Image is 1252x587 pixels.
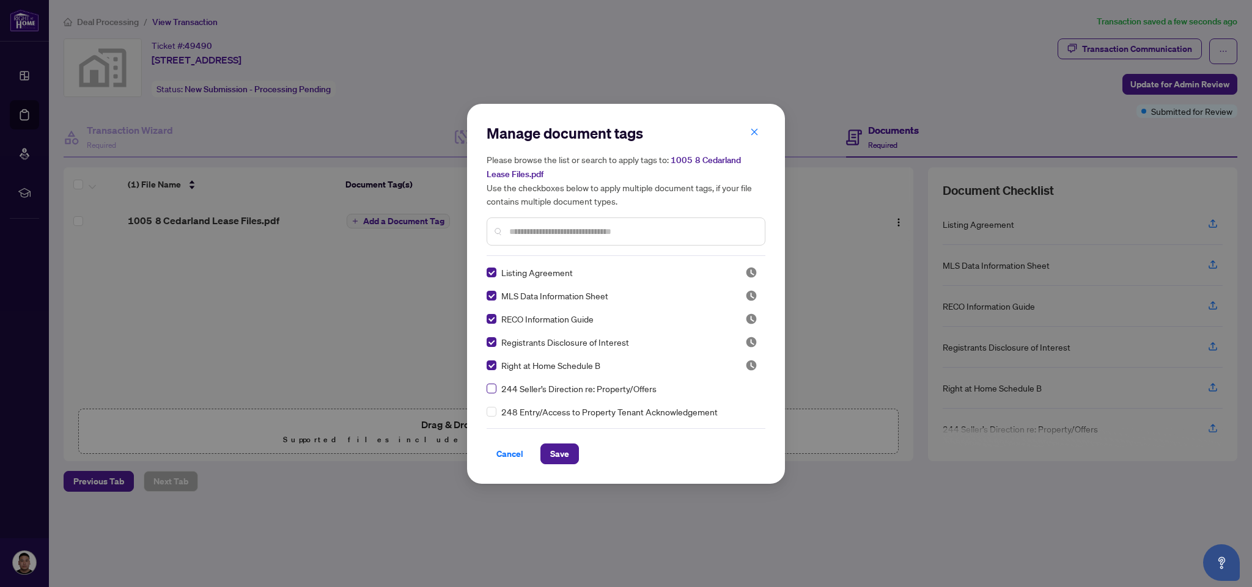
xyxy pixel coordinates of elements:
span: Listing Agreement [501,266,573,279]
span: MLS Data Information Sheet [501,289,608,302]
h2: Manage document tags [487,123,765,143]
span: RECO Information Guide [501,312,594,326]
span: close [750,128,759,136]
button: Open asap [1203,544,1240,581]
img: status [745,336,757,348]
span: 244 Seller’s Direction re: Property/Offers [501,382,657,395]
img: status [745,359,757,371]
button: Save [540,443,579,464]
h5: Please browse the list or search to apply tags to: Use the checkboxes below to apply multiple doc... [487,153,765,208]
img: status [745,266,757,279]
button: Cancel [487,443,533,464]
span: Pending Review [745,359,757,371]
span: Right at Home Schedule B [501,359,600,372]
img: status [745,313,757,325]
span: Pending Review [745,313,757,325]
span: Pending Review [745,266,757,279]
span: Cancel [496,444,523,464]
span: Save [550,444,569,464]
img: status [745,290,757,302]
span: Registrants Disclosure of Interest [501,335,629,349]
span: Pending Review [745,336,757,348]
span: Pending Review [745,290,757,302]
span: 248 Entry/Access to Property Tenant Acknowledgement [501,405,718,418]
span: 1005 8 Cedarland Lease Files.pdf [487,155,741,180]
